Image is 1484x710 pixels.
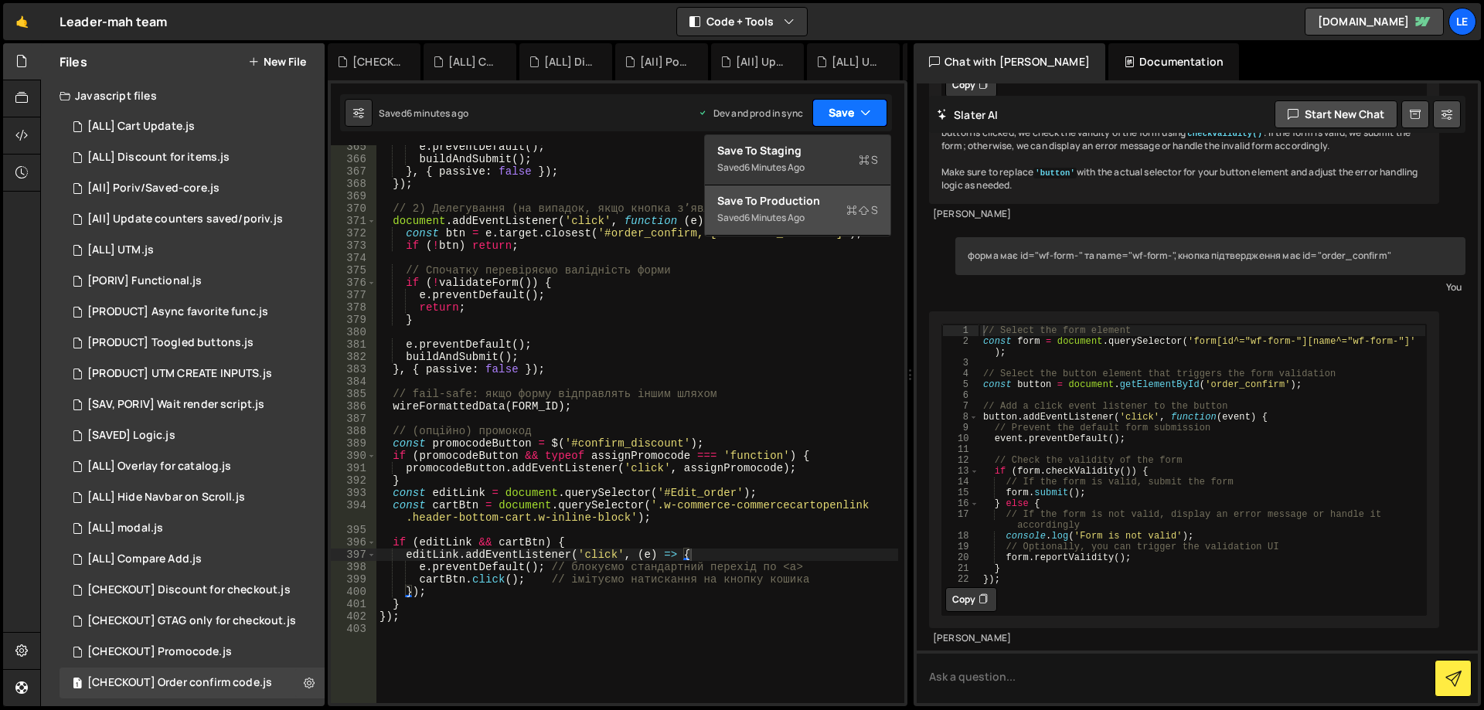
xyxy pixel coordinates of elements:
[331,487,376,499] div: 393
[914,43,1105,80] div: Chat with [PERSON_NAME]
[87,120,195,134] div: [ALL] Cart Update.js
[331,573,376,586] div: 399
[331,239,376,252] div: 373
[943,574,979,585] div: 22
[331,388,376,400] div: 385
[943,369,979,379] div: 4
[717,143,878,158] div: Save to Staging
[945,73,997,97] button: Copy
[87,367,272,381] div: [PRODUCT] UTM CREATE INPUTS.js
[677,8,807,36] button: Code + Tools
[87,460,231,474] div: [ALL] Overlay for catalog.js
[943,531,979,542] div: 18
[60,544,325,575] div: 16298/45098.js
[331,437,376,450] div: 389
[87,676,272,690] div: [CHECKOUT] Order confirm code.js
[943,498,979,509] div: 16
[87,645,232,659] div: [CHECKOUT] Promocode.js
[331,326,376,338] div: 380
[331,338,376,351] div: 381
[60,235,325,266] div: 16298/45324.js
[943,401,979,412] div: 7
[331,277,376,289] div: 376
[943,336,979,358] div: 2
[859,152,878,168] span: S
[331,413,376,425] div: 387
[331,400,376,413] div: 386
[331,499,376,524] div: 394
[331,289,376,301] div: 377
[60,606,325,637] div: 16298/45143.js
[87,398,264,412] div: [SAV, PORIV] Wait render script.js
[1108,43,1239,80] div: Documentation
[331,190,376,202] div: 369
[1033,168,1077,178] code: 'button'
[60,389,325,420] div: 16298/45691.js
[331,425,376,437] div: 388
[331,549,376,561] div: 397
[60,297,325,328] div: 16298/45626.js
[640,54,689,70] div: [All] Poriv/Saved-core.js
[331,561,376,573] div: 398
[87,552,202,566] div: [ALL] Compare Add.js
[331,586,376,598] div: 400
[717,209,878,227] div: Saved
[87,521,163,535] div: [ALL] modal.js
[60,668,325,698] div: 16298/44879.js
[60,358,325,389] div: 16298/45326.js
[87,614,296,628] div: [CHECKOUT] GTAG only for checkout.js
[959,279,1462,295] div: You
[60,173,325,204] div: 16298/45501.js
[87,429,175,443] div: [SAVED] Logic.js
[87,274,202,288] div: [PORIV] Functional.js
[943,466,979,477] div: 13
[60,451,325,482] div: 16298/45111.js
[60,53,87,70] h2: Files
[544,54,594,70] div: [ALL] Discount for items.js
[331,252,376,264] div: 374
[1305,8,1444,36] a: [DOMAIN_NAME]
[60,513,325,544] div: 16298/44976.js
[943,412,979,423] div: 8
[331,264,376,277] div: 375
[943,542,979,552] div: 19
[937,107,999,122] h2: Slater AI
[73,678,82,691] span: 1
[87,182,220,195] div: [All] Poriv/Saved-core.js
[60,266,325,297] div: 16298/45506.js
[87,336,254,350] div: [PRODUCT] Toogled buttons.js
[943,379,979,390] div: 5
[87,491,245,504] div: [ALL] Hide Navbar on Scroll.js
[60,12,167,31] div: Leader-mah team
[1448,8,1476,36] a: Le
[943,444,979,455] div: 11
[744,161,805,174] div: 6 minutes ago
[331,153,376,165] div: 366
[331,351,376,363] div: 382
[331,178,376,190] div: 368
[331,141,376,153] div: 365
[331,610,376,623] div: 402
[331,462,376,474] div: 391
[943,455,979,466] div: 12
[87,212,283,226] div: [All] Update counters saved/poriv.js
[1186,128,1264,139] code: checkValidity()
[331,623,376,635] div: 403
[87,305,268,319] div: [PRODUCT] Async favorite func.js
[945,587,997,612] button: Copy
[87,151,230,165] div: [ALL] Discount for items.js
[933,208,1435,221] div: [PERSON_NAME]
[60,111,325,142] div: 16298/44467.js
[41,80,325,111] div: Javascript files
[448,54,498,70] div: [ALL] Cart Update.js
[331,314,376,326] div: 379
[3,3,41,40] a: 🤙
[744,211,805,224] div: 6 minutes ago
[705,135,890,185] button: Save to StagingS Saved6 minutes ago
[736,54,785,70] div: [All] Update counters saved/poriv.js
[331,524,376,536] div: 395
[60,420,325,451] div: 16298/45575.js
[331,202,376,215] div: 370
[943,423,979,433] div: 9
